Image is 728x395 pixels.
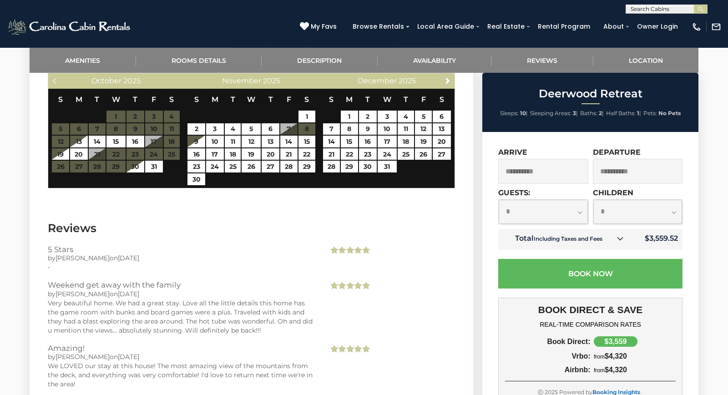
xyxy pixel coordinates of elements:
[520,110,526,116] strong: 10
[573,110,576,116] strong: 3
[415,148,432,160] a: 26
[56,353,110,361] span: [PERSON_NAME]
[311,22,337,31] span: My Favs
[48,352,315,361] div: by on
[70,148,88,160] a: 20
[599,110,602,116] strong: 2
[206,136,224,147] a: 10
[323,136,340,147] a: 14
[500,107,528,119] li: |
[268,95,273,104] span: Thursday
[262,123,279,135] a: 6
[505,338,591,346] div: Book Direct:
[298,111,315,122] a: 1
[383,95,391,104] span: Wednesday
[222,76,261,85] span: November
[341,111,358,122] a: 1
[341,161,358,172] a: 29
[580,107,604,119] li: |
[187,148,205,160] a: 16
[348,20,409,34] a: Browse Rentals
[415,123,432,135] a: 12
[48,253,315,263] div: by on
[358,76,397,85] span: December
[594,354,605,360] span: from
[341,123,358,135] a: 8
[631,229,682,250] td: $3,559.52
[378,111,397,122] a: 3
[48,220,455,236] h3: Reviews
[505,304,676,315] h3: BOOK DIRECT & SAVE
[187,161,205,172] a: 23
[133,95,137,104] span: Thursday
[48,263,315,272] div: -
[442,75,454,86] a: Next
[591,366,676,374] div: $4,320
[242,136,261,147] a: 12
[505,352,591,360] div: Vrbo:
[212,95,218,104] span: Monday
[632,20,682,34] a: Owner Login
[298,136,315,147] a: 15
[7,18,133,36] img: White-1-2.png
[152,95,156,104] span: Friday
[126,136,144,147] a: 16
[359,148,377,160] a: 23
[247,95,255,104] span: Wednesday
[534,235,602,242] small: Including Taxes and Fees
[206,161,224,172] a: 24
[126,161,144,172] a: 30
[433,123,450,135] a: 13
[498,188,530,197] label: Guests:
[225,161,241,172] a: 25
[242,148,261,160] a: 19
[48,361,315,389] div: We LOVED our stay at this house! The most amazing view of the mountains from the deck, and everyt...
[378,148,397,160] a: 24
[599,20,628,34] a: About
[359,136,377,147] a: 16
[206,148,224,160] a: 17
[359,111,377,122] a: 2
[262,148,279,160] a: 20
[378,161,397,172] a: 31
[398,123,414,135] a: 11
[48,281,315,289] h3: Weekend get away with the family
[580,110,597,116] span: Baths:
[329,95,334,104] span: Sunday
[280,161,297,172] a: 28
[658,110,681,116] strong: No Pets
[118,254,139,262] span: [DATE]
[262,136,279,147] a: 13
[399,76,416,85] span: 2025
[421,95,426,104] span: Friday
[378,48,492,73] a: Availability
[123,76,141,85] span: 2025
[263,76,280,85] span: 2025
[606,107,641,119] li: |
[91,76,121,85] span: October
[48,344,315,352] h3: Amazing!
[56,254,110,262] span: [PERSON_NAME]
[593,48,699,73] a: Location
[711,22,721,32] img: mail-regular-white.png
[323,148,340,160] a: 21
[530,110,571,116] span: Sleeping Areas:
[112,95,120,104] span: Wednesday
[433,136,450,147] a: 20
[378,123,397,135] a: 10
[500,110,519,116] span: Sleeps:
[58,95,63,104] span: Sunday
[145,161,163,172] a: 31
[415,136,432,147] a: 19
[491,48,593,73] a: Reviews
[298,161,315,172] a: 29
[498,229,631,250] td: Total
[56,290,110,298] span: [PERSON_NAME]
[444,77,451,84] span: Next
[341,136,358,147] a: 15
[194,95,199,104] span: Sunday
[341,148,358,160] a: 22
[89,136,106,147] a: 14
[433,111,450,122] a: 6
[95,95,99,104] span: Tuesday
